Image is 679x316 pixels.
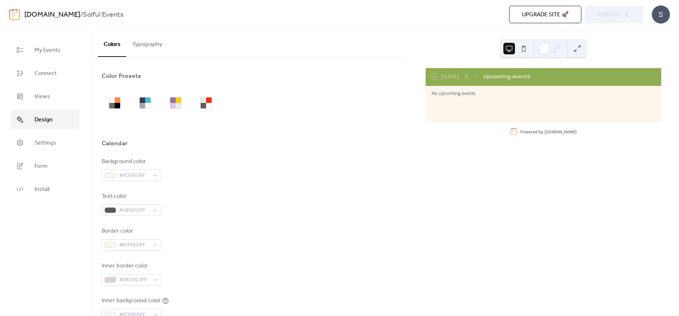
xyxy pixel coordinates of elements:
div: Inner background color [102,296,161,305]
span: Install [34,185,49,194]
a: Form [11,156,79,176]
span: Connect [34,69,57,78]
div: Color Presets [102,72,141,80]
div: No upcoming events [431,90,538,96]
span: #58595CFF [119,206,150,215]
b: Solful Events [83,8,123,22]
div: Text color [102,192,160,201]
a: [DOMAIN_NAME] [24,8,80,22]
div: Upcoming events [483,73,530,81]
div: Calendar [102,139,128,148]
div: Border color [102,227,160,236]
span: Design [34,116,53,124]
img: logo [9,9,20,20]
button: Colors [98,29,126,57]
a: [DOMAIN_NAME] [544,129,577,134]
span: #DED3C3FF [119,276,150,284]
a: Settings [11,133,79,153]
a: Views [11,87,79,106]
span: Upgrade site 🚀 [522,11,569,19]
a: My Events [11,40,79,60]
a: Design [11,110,79,129]
b: / [80,8,83,22]
a: Connect [11,63,79,83]
span: Settings [34,139,56,147]
div: S [652,5,670,24]
div: Inner border color [102,262,160,270]
a: Install [11,179,79,199]
div: Background color [102,157,160,166]
button: Typography [126,29,168,56]
span: Form [34,162,48,171]
button: Upgrade site 🚀 [509,6,581,23]
span: My Events [34,46,61,55]
span: Views [34,92,50,101]
span: #FCF6EDFF [119,171,150,180]
div: Powered by [520,129,577,134]
span: #FCF6EDFF [119,241,150,250]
